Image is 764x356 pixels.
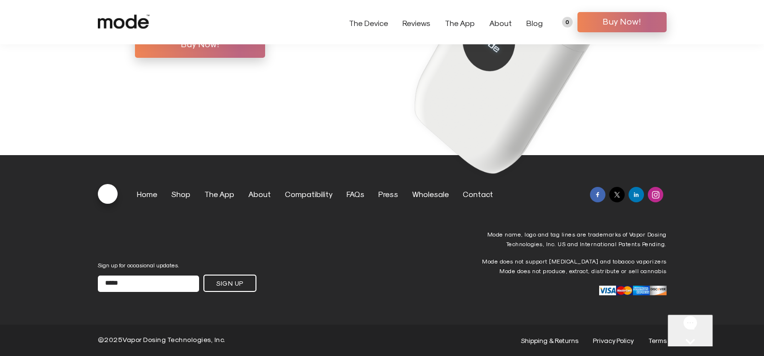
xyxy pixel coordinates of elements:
[378,189,398,198] a: Press
[412,189,449,198] a: Wholesale
[633,286,650,295] img: american-exp.png
[613,191,621,198] img: twitter sharing button
[562,17,573,27] a: 0
[171,189,190,198] a: Shop
[347,189,364,198] a: FAQs
[668,315,754,346] iframe: Gorgias live chat messenger
[474,266,667,276] p: Mode does not produce, extract, distribute or sell cannabis
[463,189,493,198] a: Contact
[599,286,616,295] img: visa-icon.png
[203,275,256,292] button: SIGN UP
[285,189,333,198] a: Compatibility
[212,276,248,290] span: SIGN UP
[402,18,430,27] a: Reviews
[137,189,157,198] a: Home
[445,18,475,27] a: The App
[521,336,578,344] a: Shipping & Returns
[135,32,265,58] a: Buy Now!
[204,189,234,198] a: The App
[652,191,659,198] img: instagram sharing button
[474,256,667,266] p: Mode does not support [MEDICAL_DATA] and tobacco vaporizers
[104,335,122,343] span: 2025
[632,191,640,198] img: linkedin sharing button
[616,286,633,295] img: mastercard-icon.png
[474,229,667,249] p: Mode name, logo and tag lines are trademarks of Vapor Dosing Technologies, Inc. US and Internatio...
[585,14,659,28] span: Buy Now!
[98,336,226,344] p: © Vapor Dosing Technologies, Inc.
[593,336,634,344] a: Privacy Policy
[248,189,271,198] a: About
[526,18,543,27] a: Blog
[650,286,667,295] img: discover-icon.png
[648,336,667,344] a: Terms
[98,262,199,268] label: Sign up for occasional updates.
[349,18,388,27] a: The Device
[489,18,512,27] a: About
[594,191,602,198] img: facebook sharing button
[577,12,667,32] a: Buy Now!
